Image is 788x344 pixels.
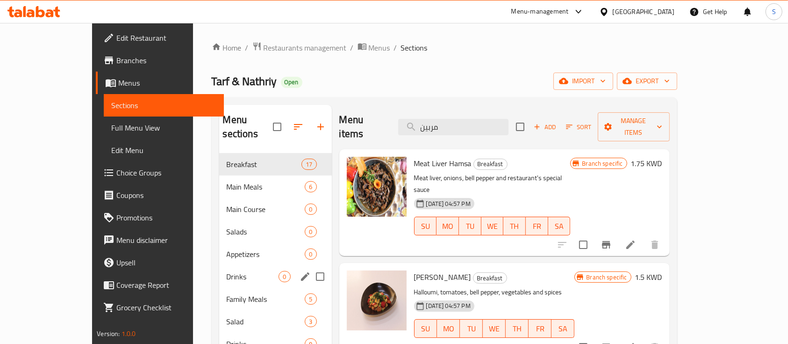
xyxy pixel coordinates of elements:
a: Promotions [96,206,224,229]
span: Family Meals [227,293,305,305]
li: / [351,42,354,53]
button: Add [530,120,560,134]
span: S [772,7,776,17]
button: Manage items [598,112,670,141]
a: Restaurants management [252,42,347,54]
button: SA [552,319,574,338]
span: Edit Menu [111,145,216,156]
span: Menus [369,42,390,53]
span: Breakfast [474,159,507,169]
span: Branch specific [582,273,630,282]
a: Upsell [96,251,224,274]
span: Branches [116,55,216,66]
input: search [398,119,509,135]
span: Promotions [116,212,216,223]
div: Main Course0 [219,198,332,220]
button: SA [548,217,571,235]
span: Select section [510,117,530,137]
span: Sort items [560,120,598,134]
button: TH [506,319,529,338]
span: Coverage Report [116,279,216,291]
div: Menu-management [511,6,569,17]
a: Menus [96,72,224,94]
span: 0 [279,272,290,281]
button: MO [437,319,460,338]
span: 5 [305,295,316,304]
button: TU [460,319,483,338]
div: Main Meals6 [219,176,332,198]
div: Salads0 [219,220,332,243]
div: items [305,226,316,237]
div: Salad3 [219,310,332,333]
span: [PERSON_NAME] [414,270,471,284]
span: MO [440,220,455,233]
a: Edit Restaurant [96,27,224,49]
span: Choice Groups [116,167,216,178]
span: Salads [227,226,305,237]
div: Appetizers0 [219,243,332,265]
span: Open [281,78,302,86]
span: Sections [401,42,428,53]
button: SU [414,217,437,235]
div: Main Meals [227,181,305,192]
button: Sort [564,120,594,134]
h6: 1.5 KWD [635,271,662,284]
span: Manage items [605,115,662,139]
div: items [305,249,316,260]
span: Edit Restaurant [116,32,216,44]
span: 0 [305,227,316,236]
span: Meat Liver Hamsa [414,156,472,170]
button: TU [459,217,481,235]
a: Menus [358,42,390,54]
span: Upsell [116,257,216,268]
a: Coverage Report [96,274,224,296]
span: Appetizers [227,249,305,260]
span: 0 [305,205,316,214]
div: [GEOGRAPHIC_DATA] [613,7,674,17]
div: items [305,316,316,327]
button: SU [414,319,437,338]
span: Coupons [116,190,216,201]
span: WE [487,322,502,336]
span: SU [418,220,433,233]
span: Add [532,122,558,132]
span: Grocery Checklist [116,302,216,313]
span: 0 [305,250,316,259]
span: Branch specific [578,159,626,168]
a: Home [212,42,242,53]
button: Branch-specific-item [595,234,617,256]
div: items [305,293,316,305]
button: WE [481,217,504,235]
button: TH [503,217,526,235]
span: Breakfast [473,273,507,284]
div: items [279,271,290,282]
span: FR [530,220,544,233]
span: Main Course [227,204,305,215]
img: Meat Liver Hamsa [347,157,407,217]
span: [DATE] 04:57 PM [423,301,474,310]
span: TU [464,322,479,336]
span: Menu disclaimer [116,234,216,246]
li: / [394,42,397,53]
nav: breadcrumb [212,42,677,54]
a: Sections [104,94,224,117]
div: items [301,159,316,170]
span: Sort [566,122,592,132]
h2: Menu items [339,113,387,141]
span: Salad [227,316,305,327]
a: Grocery Checklist [96,296,224,319]
li: / [245,42,249,53]
span: 1.0.0 [122,328,136,340]
span: Breakfast [227,159,302,170]
span: Select all sections [267,117,287,137]
button: export [617,73,677,90]
span: TH [507,220,522,233]
a: Edit menu item [625,239,636,250]
button: edit [298,270,312,284]
span: Add item [530,120,560,134]
span: MO [441,322,456,336]
span: Menus [118,77,216,88]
